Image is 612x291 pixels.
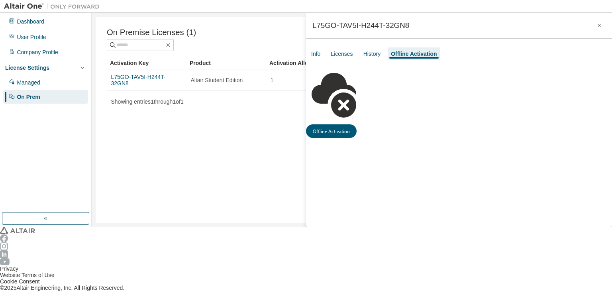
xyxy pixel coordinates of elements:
div: Offline Activation [391,51,437,57]
span: On Premise Licenses (1) [107,28,196,37]
span: Showing entries 1 through 1 of 1 [111,98,184,105]
div: History [363,51,381,57]
div: Company Profile [17,49,58,55]
div: Activation Allowed [269,57,343,69]
div: Licenses [331,51,353,57]
div: Managed [17,79,40,86]
div: License Settings [5,65,49,71]
div: On Prem [17,94,40,100]
div: Product [190,57,263,69]
div: Dashboard [17,18,44,25]
div: L75GO-TAV5I-H244T-32GN8 [312,22,409,29]
span: 1 [271,77,274,83]
div: User Profile [17,34,46,40]
div: Activation Key [110,57,183,69]
button: Offline Activation [306,124,357,138]
div: Info [311,51,320,57]
a: L75GO-TAV5I-H244T-32GN8 [111,74,166,87]
img: Altair One [4,2,104,10]
span: Altair Student Edition [191,77,243,83]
